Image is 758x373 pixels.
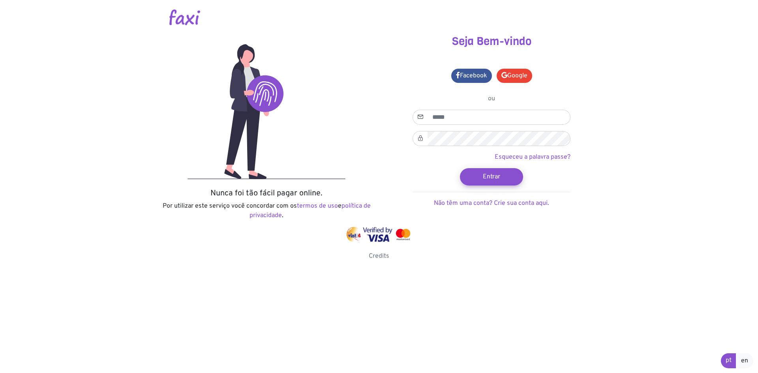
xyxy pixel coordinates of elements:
img: visa [363,227,392,242]
a: en [736,353,753,368]
a: Facebook [451,69,492,83]
h5: Nunca foi tão fácil pagar online. [160,189,373,198]
a: pt [721,353,736,368]
h3: Seja Bem-vindo [385,35,598,48]
a: Credits [369,252,389,260]
a: Não têm uma conta? Crie sua conta aqui. [434,199,549,207]
img: vinti4 [346,227,362,242]
p: Por utilizar este serviço você concordar com os e . [160,201,373,220]
p: ou [413,94,570,103]
a: termos de uso [297,202,338,210]
img: mastercard [394,227,412,242]
button: Entrar [460,168,523,186]
a: Google [497,69,532,83]
a: Esqueceu a palavra passe? [495,153,570,161]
